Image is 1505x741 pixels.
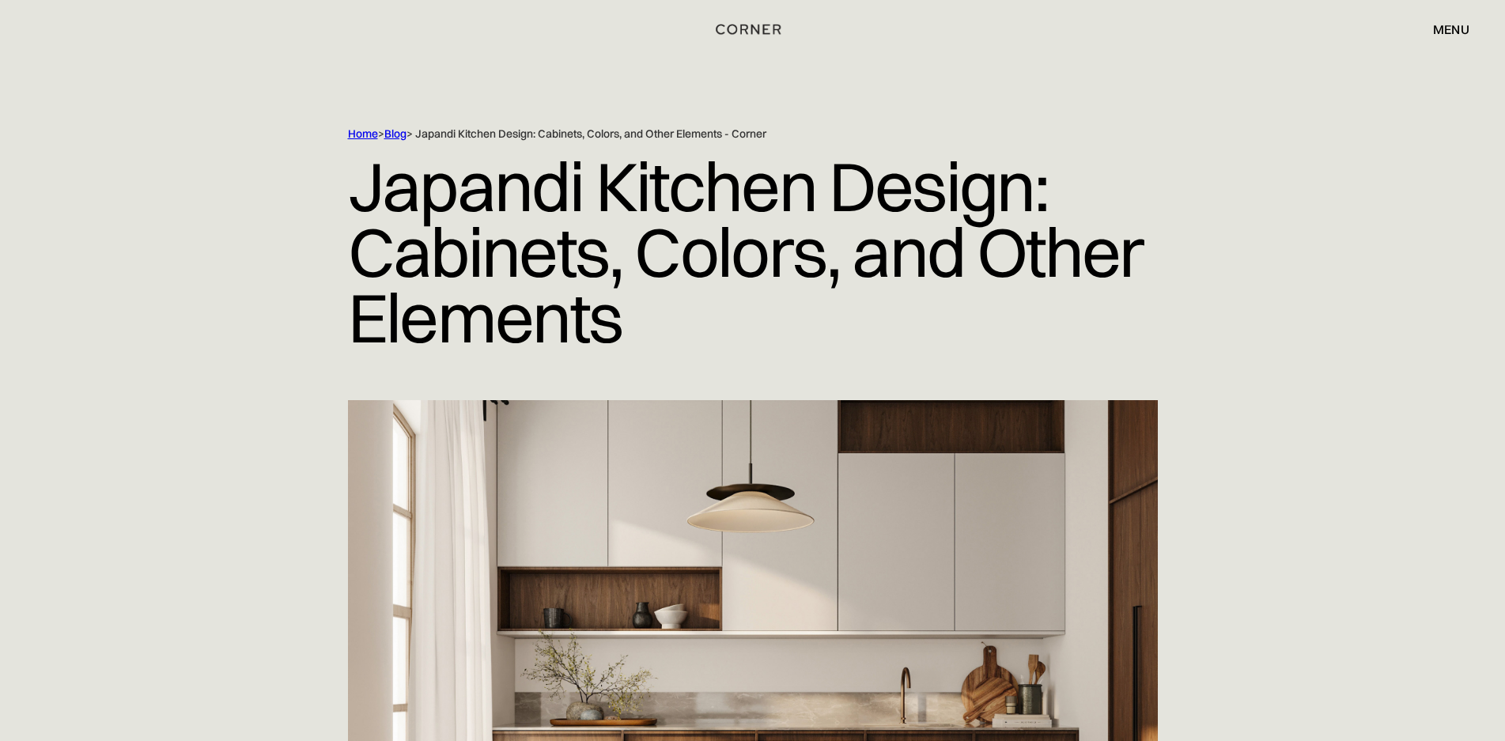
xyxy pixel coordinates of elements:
h1: Japandi Kitchen Design: Cabinets, Colors, and Other Elements [348,142,1158,362]
a: home [697,19,808,40]
div: > > Japandi Kitchen Design: Cabinets, Colors, and Other Elements - Corner [348,127,1091,142]
div: menu [1417,16,1469,43]
div: menu [1433,23,1469,36]
a: Home [348,127,378,141]
a: Blog [384,127,407,141]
